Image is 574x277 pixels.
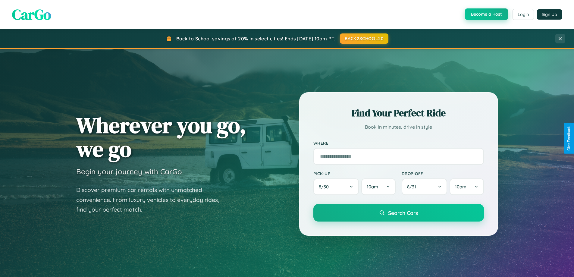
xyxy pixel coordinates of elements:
span: 8 / 31 [407,184,419,190]
div: Give Feedback [567,126,571,151]
button: 8/30 [313,178,359,195]
button: Search Cars [313,204,484,222]
h2: Find Your Perfect Ride [313,106,484,120]
span: 10am [455,184,466,190]
button: Become a Host [465,8,508,20]
span: Back to School savings of 20% in select cities! Ends [DATE] 10am PT. [176,36,335,42]
h1: Wherever you go, we go [76,113,246,161]
label: Where [313,140,484,146]
button: 10am [450,178,484,195]
button: 8/31 [402,178,447,195]
p: Book in minutes, drive in style [313,123,484,131]
h3: Begin your journey with CarGo [76,167,182,176]
span: Search Cars [388,209,418,216]
span: 10am [367,184,378,190]
p: Discover premium car rentals with unmatched convenience. From luxury vehicles to everyday rides, ... [76,185,227,215]
button: 10am [361,178,395,195]
label: Drop-off [402,171,484,176]
span: CarGo [12,5,51,24]
button: Login [513,9,534,20]
button: Sign Up [537,9,562,20]
span: 8 / 30 [319,184,332,190]
label: Pick-up [313,171,396,176]
button: BACK2SCHOOL20 [340,33,388,44]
